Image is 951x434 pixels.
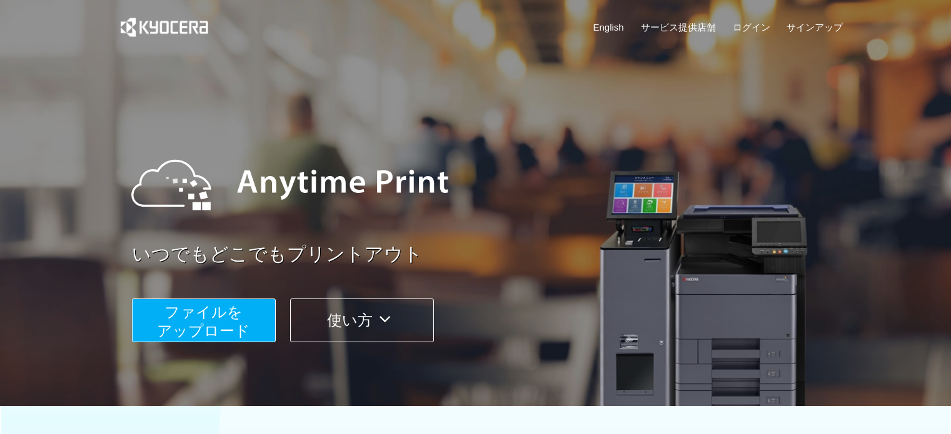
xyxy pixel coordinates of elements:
span: ファイルを ​​アップロード [157,303,250,339]
a: サービス提供店舗 [641,21,716,34]
button: ファイルを​​アップロード [132,298,276,342]
a: サインアップ [787,21,843,34]
a: ログイン [733,21,770,34]
a: いつでもどこでもプリントアウト [132,241,851,268]
button: 使い方 [290,298,434,342]
a: English [593,21,624,34]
